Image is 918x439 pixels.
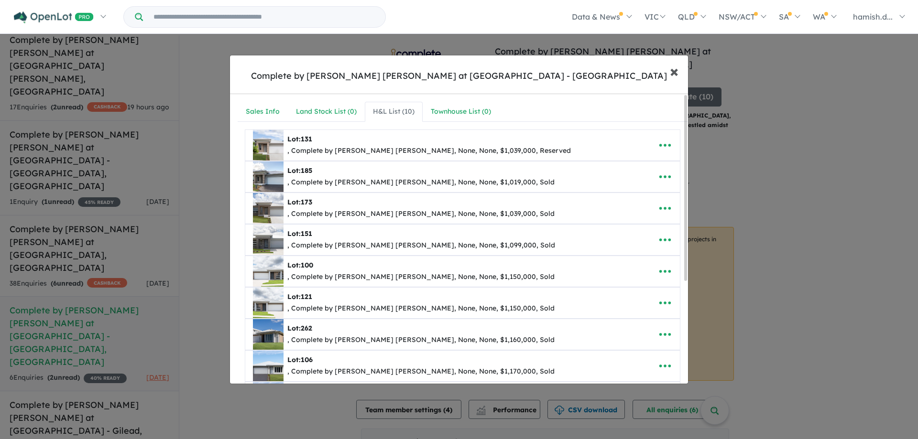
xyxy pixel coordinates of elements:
[301,292,312,301] span: 121
[253,225,284,255] img: Complete%20by%20McDonald%20Jones%20Homes%20at%20Forest%20Reach%20-%20Huntley%20%20-%20Lot%20151__...
[301,355,313,364] span: 106
[287,324,312,332] b: Lot:
[253,382,284,413] img: Complete%20by%20McDonald%20Jones%20Homes%20at%20Forest%20Reach%20-%20Huntley%20%20-%20Lot%20107__...
[301,135,312,143] span: 131
[301,324,312,332] span: 262
[301,166,312,175] span: 185
[853,12,893,21] span: hamish.d...
[287,303,555,314] div: , Complete by [PERSON_NAME] [PERSON_NAME], None, None, $1,150,000, Sold
[373,106,415,118] div: H&L List ( 10 )
[287,208,555,220] div: , Complete by [PERSON_NAME] [PERSON_NAME], None, None, $1,039,000, Sold
[287,166,312,175] b: Lot:
[301,261,313,269] span: 100
[287,198,312,206] b: Lot:
[287,135,312,143] b: Lot:
[253,193,284,224] img: Complete%20by%20McDonald%20Jones%20Homes%20at%20Forest%20Reach%20-%20Huntley%20%20-%20Lot%20173__...
[287,177,555,188] div: , Complete by [PERSON_NAME] [PERSON_NAME], None, None, $1,019,000, Sold
[287,261,313,269] b: Lot:
[14,11,94,23] img: Openlot PRO Logo White
[296,106,357,118] div: Land Stock List ( 0 )
[287,145,571,157] div: , Complete by [PERSON_NAME] [PERSON_NAME], None, None, $1,039,000, Reserved
[251,70,667,82] div: Complete by [PERSON_NAME] [PERSON_NAME] at [GEOGRAPHIC_DATA] - [GEOGRAPHIC_DATA]
[253,288,284,318] img: Complete%20by%20McDonald%20Jones%20Homes%20at%20Forest%20Reach%20-%20Huntley%20%20-%20Lot%20121__...
[253,161,284,192] img: Complete%20by%20McDonald%20Jones%20Homes%20at%20Forest%20Reach%20-%20Huntley%20%20-%20Lot%20185__...
[301,198,312,206] span: 173
[287,292,312,301] b: Lot:
[301,229,312,238] span: 151
[287,334,555,346] div: , Complete by [PERSON_NAME] [PERSON_NAME], None, None, $1,160,000, Sold
[246,106,280,118] div: Sales Info
[253,256,284,287] img: Complete%20by%20McDonald%20Jones%20Homes%20at%20Forest%20Reach%20-%20Huntley%20%20-%20Lot%20100__...
[253,351,284,381] img: Complete%20by%20McDonald%20Jones%20Homes%20at%20Forest%20Reach%20-%20Huntley%20%20-%20Lot%20106__...
[670,61,678,81] span: ×
[431,106,491,118] div: Townhouse List ( 0 )
[287,271,555,283] div: , Complete by [PERSON_NAME] [PERSON_NAME], None, None, $1,150,000, Sold
[287,240,555,251] div: , Complete by [PERSON_NAME] [PERSON_NAME], None, None, $1,099,000, Sold
[145,7,383,27] input: Try estate name, suburb, builder or developer
[287,366,555,377] div: , Complete by [PERSON_NAME] [PERSON_NAME], None, None, $1,170,000, Sold
[253,130,284,161] img: Complete%20by%20McDonald%20Jones%20Homes%20at%20Forest%20Reach%20-%20Huntley%20%20-%20Lot%20131__...
[287,229,312,238] b: Lot:
[287,355,313,364] b: Lot:
[253,319,284,350] img: Complete%20by%20McDonald%20Jones%20Homes%20at%20Forest%20Reach%20-%20Huntley%20%20-%20Lot%20262__...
